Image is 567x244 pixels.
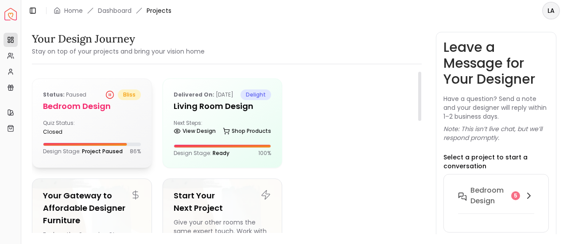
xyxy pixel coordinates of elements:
[174,120,272,137] div: Next Steps:
[443,94,549,121] p: Have a question? Send a note and your designer will reply within 1–2 business days.
[443,39,549,87] h3: Leave a Message for Your Designer
[147,6,171,15] span: Projects
[174,89,233,100] p: [DATE]
[174,91,214,98] b: Delivered on:
[43,128,88,136] div: closed
[543,3,559,19] span: LA
[451,182,541,221] button: Bedroom design5
[82,147,123,155] span: Project Paused
[174,150,229,157] p: Design Stage:
[98,6,132,15] a: Dashboard
[213,149,229,157] span: Ready
[542,2,560,19] button: LA
[105,90,114,99] div: Project Paused
[43,89,86,100] p: Paused
[4,8,17,20] a: Spacejoy
[258,150,271,157] p: 100 %
[470,185,508,206] h6: Bedroom design
[4,8,17,20] img: Spacejoy Logo
[511,191,520,200] div: 5
[32,47,205,56] small: Stay on top of your projects and bring your vision home
[174,125,216,137] a: View Design
[443,153,549,170] p: Select a project to start a conversation
[43,148,123,155] p: Design Stage:
[43,120,88,136] div: Quiz Status:
[118,89,141,100] span: bliss
[43,100,141,112] h5: Bedroom design
[54,6,171,15] nav: breadcrumb
[64,6,83,15] a: Home
[443,124,549,142] p: Note: This isn’t live chat, but we’ll respond promptly.
[241,89,271,100] span: delight
[174,190,272,214] h5: Start Your Next Project
[174,100,272,112] h5: Living Room Design
[32,32,205,46] h3: Your Design Journey
[130,148,141,155] p: 86 %
[223,125,271,137] a: Shop Products
[43,190,141,227] h5: Your Gateway to Affordable Designer Furniture
[43,91,65,98] b: Status:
